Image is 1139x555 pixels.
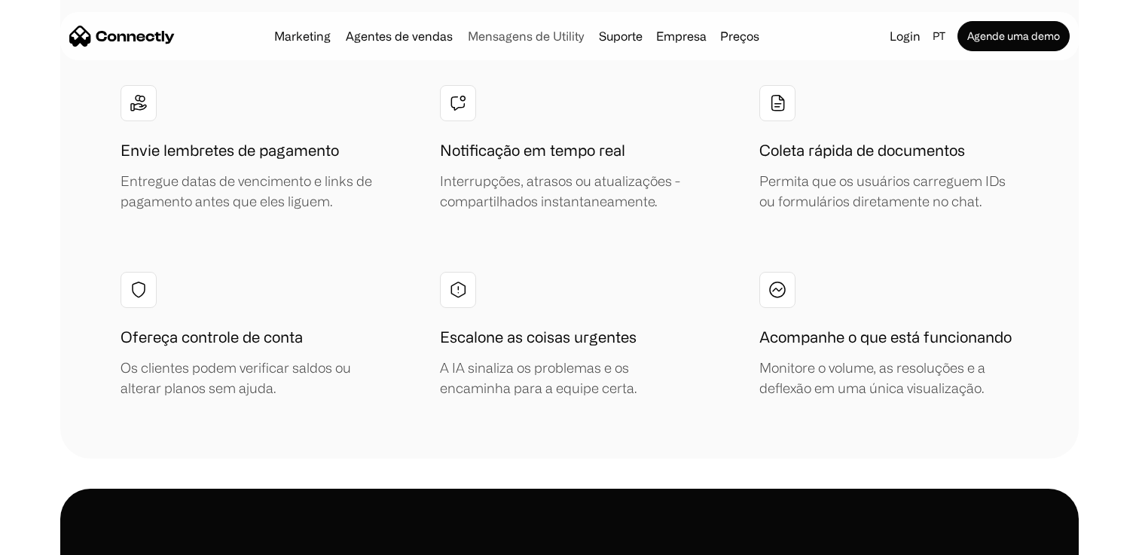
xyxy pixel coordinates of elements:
[69,25,175,47] a: home
[759,139,965,162] h1: Coleta rápida de documentos
[268,30,337,42] a: Marketing
[933,26,945,47] div: pt
[121,358,380,398] div: Os clientes podem verificar saldos ou alterar planos sem ajuda.
[340,30,459,42] a: Agentes de vendas
[652,26,711,47] div: Empresa
[440,139,625,162] h1: Notificação em tempo real
[440,326,637,349] h1: Escalone as coisas urgentes
[656,26,707,47] div: Empresa
[927,26,954,47] div: pt
[30,529,90,550] ul: Language list
[759,358,1018,398] div: Monitore o volume, as resoluções e a deflexão em uma única visualização.
[759,326,1012,349] h1: Acompanhe o que está funcionando
[440,171,699,212] div: Interrupções, atrasos ou atualizações - compartilhados instantaneamente.
[121,139,339,162] h1: Envie lembretes de pagamento
[15,527,90,550] aside: Language selected: Português (Brasil)
[462,30,590,42] a: Mensagens de Utility
[759,171,1018,212] div: Permita que os usuários carreguem IDs ou formulários diretamente no chat.
[121,171,380,212] div: Entregue datas de vencimento e links de pagamento antes que eles liguem.
[884,26,927,47] a: Login
[714,30,765,42] a: Preços
[957,21,1070,51] a: Agende uma demo
[440,358,699,398] div: A IA sinaliza os problemas e os encaminha para a equipe certa.
[121,326,303,349] h1: Ofereça controle de conta
[593,30,649,42] a: Suporte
